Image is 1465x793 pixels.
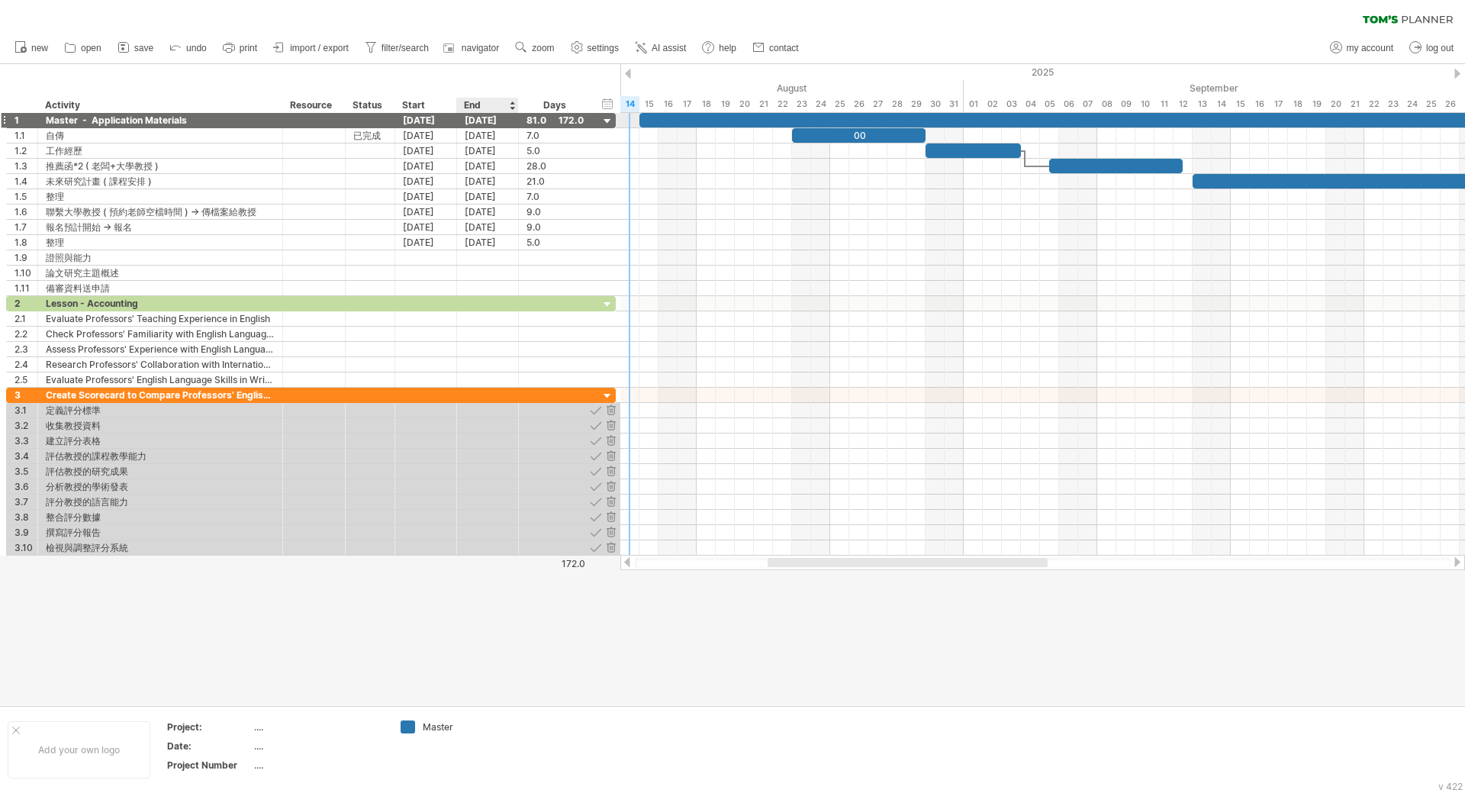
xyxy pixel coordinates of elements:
div: Saturday, 16 August 2025 [658,96,678,112]
div: 3.4 [14,449,37,463]
div: Resource [290,98,336,113]
div: approve [588,418,603,433]
div: [DATE] [457,205,519,219]
div: Monday, 25 August 2025 [830,96,849,112]
div: [DATE] [457,143,519,158]
span: contact [769,43,799,53]
div: remove [604,434,618,448]
div: Friday, 22 August 2025 [773,96,792,112]
div: 7.0 [526,128,584,143]
div: Sunday, 14 September 2025 [1212,96,1231,112]
div: 2.1 [14,311,37,326]
div: 2.5 [14,372,37,387]
span: filter/search [382,43,429,53]
div: 備審資料送申請 [46,281,275,295]
div: Friday, 29 August 2025 [906,96,926,112]
div: Tuesday, 2 September 2025 [983,96,1002,112]
div: Evaluate Professors' English Language Skills in Writing and Communication [46,372,275,387]
div: Friday, 12 September 2025 [1174,96,1193,112]
div: 00 [792,128,926,143]
span: open [81,43,101,53]
div: approve [588,403,603,417]
div: remove [604,525,618,540]
div: 工作經歷 [46,143,275,158]
div: [DATE] [457,159,519,173]
a: settings [567,38,623,58]
div: 定義評分標準 [46,403,275,417]
span: help [719,43,736,53]
div: 未來研究計畫 ( 課程安排 ) [46,174,275,189]
div: 3.1 [14,403,37,417]
div: Tuesday, 23 September 2025 [1383,96,1402,112]
div: 3.2 [14,418,37,433]
div: Status [353,98,386,113]
div: Wednesday, 24 September 2025 [1402,96,1422,112]
div: Activity [45,98,274,113]
div: 1.10 [14,266,37,280]
span: navigator [462,43,499,53]
a: filter/search [361,38,433,58]
div: Monday, 15 September 2025 [1231,96,1250,112]
div: Tuesday, 9 September 2025 [1116,96,1135,112]
div: Thursday, 18 September 2025 [1288,96,1307,112]
span: AI assist [652,43,686,53]
div: Friday, 19 September 2025 [1307,96,1326,112]
div: 3.7 [14,495,37,509]
div: Thursday, 25 September 2025 [1422,96,1441,112]
div: remove [604,540,618,555]
div: remove [604,495,618,509]
div: Friday, 5 September 2025 [1040,96,1059,112]
div: 21.0 [526,174,584,189]
span: import / export [290,43,349,53]
div: 檢視與調整評分系統 [46,540,275,555]
div: .... [254,759,382,772]
div: remove [604,510,618,524]
div: Thursday, 28 August 2025 [887,96,906,112]
a: print [219,38,262,58]
div: 7.0 [526,189,584,204]
div: Sunday, 24 August 2025 [811,96,830,112]
div: [DATE] [395,235,457,250]
div: Wednesday, 27 August 2025 [868,96,887,112]
div: Sunday, 21 September 2025 [1345,96,1364,112]
a: open [60,38,106,58]
div: Wednesday, 20 August 2025 [735,96,754,112]
div: 9.0 [526,205,584,219]
div: Thursday, 11 September 2025 [1154,96,1174,112]
div: Sunday, 17 August 2025 [678,96,697,112]
a: my account [1326,38,1398,58]
div: approve [588,434,603,448]
div: Days [518,98,591,113]
div: Saturday, 13 September 2025 [1193,96,1212,112]
a: zoom [511,38,559,58]
div: [DATE] [457,220,519,234]
div: 評估教授的研究成果 [46,464,275,479]
div: Research Professors' Collaboration with International Researchers [46,357,275,372]
div: Date: [167,740,251,753]
div: Assess Professors' Experience with English Language Editing and Proofreading [46,342,275,356]
div: 論文研究主題概述 [46,266,275,280]
div: approve [588,525,603,540]
div: 3.3 [14,434,37,448]
span: new [31,43,48,53]
a: contact [749,38,803,58]
div: approve [588,495,603,509]
div: [DATE] [457,174,519,189]
div: Lesson - Accounting [46,296,275,311]
div: 整理 [46,189,275,204]
div: approve [588,540,603,555]
span: zoom [532,43,554,53]
div: Saturday, 23 August 2025 [792,96,811,112]
div: 1.1 [14,128,37,143]
div: [DATE] [395,220,457,234]
div: Monday, 22 September 2025 [1364,96,1383,112]
div: 建立評分表格 [46,434,275,448]
div: 1.3 [14,159,37,173]
div: 3.5 [14,464,37,479]
div: Create Scorecard to Compare Professors' English Language Expertise [46,388,275,402]
div: Saturday, 20 September 2025 [1326,96,1345,112]
div: Project Number [167,759,251,772]
div: 5.0 [526,143,584,158]
a: undo [166,38,211,58]
div: Evaluate Professors' Teaching Experience in English [46,311,275,326]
